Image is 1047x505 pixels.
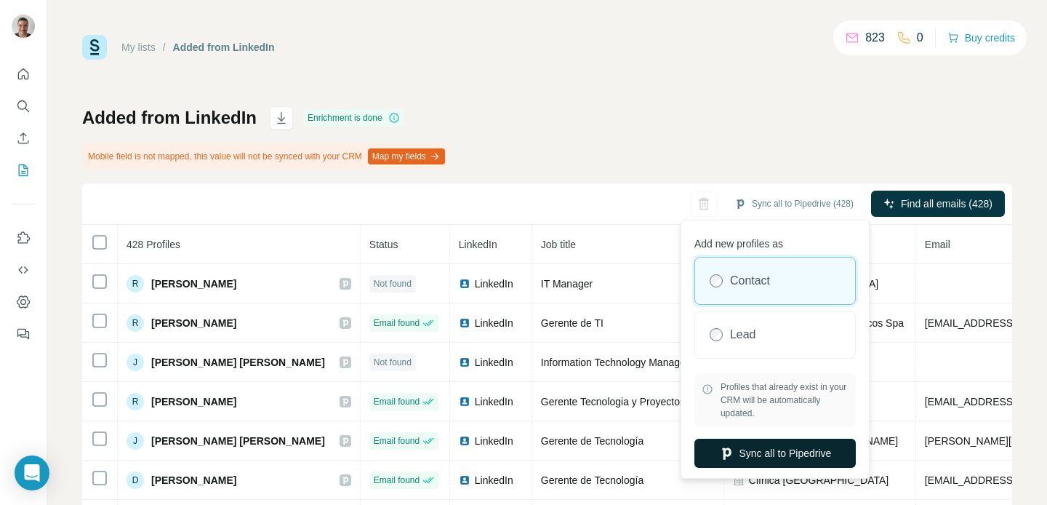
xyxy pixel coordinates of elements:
img: LinkedIn logo [459,278,470,290]
p: Add new profiles as [694,231,856,251]
div: Enrichment is done [303,109,404,127]
button: Use Surfe on LinkedIn [12,225,35,251]
span: [PERSON_NAME] [PERSON_NAME] [151,355,325,370]
span: LinkedIn [475,473,513,488]
span: [PERSON_NAME] [151,473,236,488]
span: Email [925,239,950,250]
span: Profiles that already exist in your CRM will be automatically updated. [721,381,849,420]
div: Open Intercom Messenger [15,456,49,490]
span: [PERSON_NAME] [PERSON_NAME] [151,434,325,448]
span: IT Manager [541,278,593,290]
span: Gerente de Tecnología [541,474,643,486]
span: [PERSON_NAME] [151,277,236,291]
span: LinkedIn [475,277,513,291]
div: R [127,314,144,332]
div: Mobile field is not mapped, this value will not be synced with your CRM [82,144,448,169]
div: R [127,275,144,293]
img: LinkedIn logo [459,396,470,407]
span: LinkedIn [475,394,513,409]
img: LinkedIn logo [459,474,470,486]
span: [PERSON_NAME] [151,394,236,409]
span: Email found [374,395,420,408]
button: Search [12,93,35,119]
span: Email found [374,434,420,448]
div: Added from LinkedIn [173,40,275,55]
span: LinkedIn [475,355,513,370]
button: Map my fields [368,148,445,164]
p: 823 [865,29,885,47]
button: Feedback [12,321,35,347]
button: My lists [12,157,35,183]
span: Gerente de TI [541,317,603,329]
button: Find all emails (428) [871,191,1005,217]
span: [PERSON_NAME] [151,316,236,330]
span: Find all emails (428) [901,196,992,211]
span: Gerente de Tecnología [541,435,643,447]
span: Status [369,239,398,250]
span: 428 Profiles [127,239,180,250]
span: Gerente Tecnologia y Proyectos de Innovación [541,396,751,407]
button: Buy credits [947,28,1015,48]
span: Not found [374,277,412,290]
button: Dashboard [12,289,35,315]
span: LinkedIn [459,239,497,250]
div: J [127,432,144,450]
img: Avatar [12,15,35,38]
span: Clínica [GEOGRAPHIC_DATA] [749,473,888,488]
span: Email found [374,474,420,487]
h1: Added from LinkedIn [82,106,257,130]
a: My lists [121,41,156,53]
span: LinkedIn [475,316,513,330]
span: LinkedIn [475,434,513,448]
span: Email found [374,317,420,330]
button: Sync all to Pipedrive (428) [724,193,864,215]
span: Job title [541,239,576,250]
p: 0 [917,29,923,47]
li: / [163,40,166,55]
label: Lead [730,326,756,343]
span: Information Technology Manager [541,357,689,368]
button: Enrich CSV [12,125,35,151]
div: J [127,354,144,371]
button: Sync all to Pipedrive [694,439,856,468]
button: Quick start [12,61,35,87]
img: LinkedIn logo [459,357,470,368]
img: LinkedIn logo [459,435,470,447]
label: Contact [730,272,770,290]
span: Not found [374,356,412,369]
div: D [127,472,144,489]
div: R [127,393,144,410]
img: Surfe Logo [82,35,107,60]
img: LinkedIn logo [459,317,470,329]
button: Use Surfe API [12,257,35,283]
